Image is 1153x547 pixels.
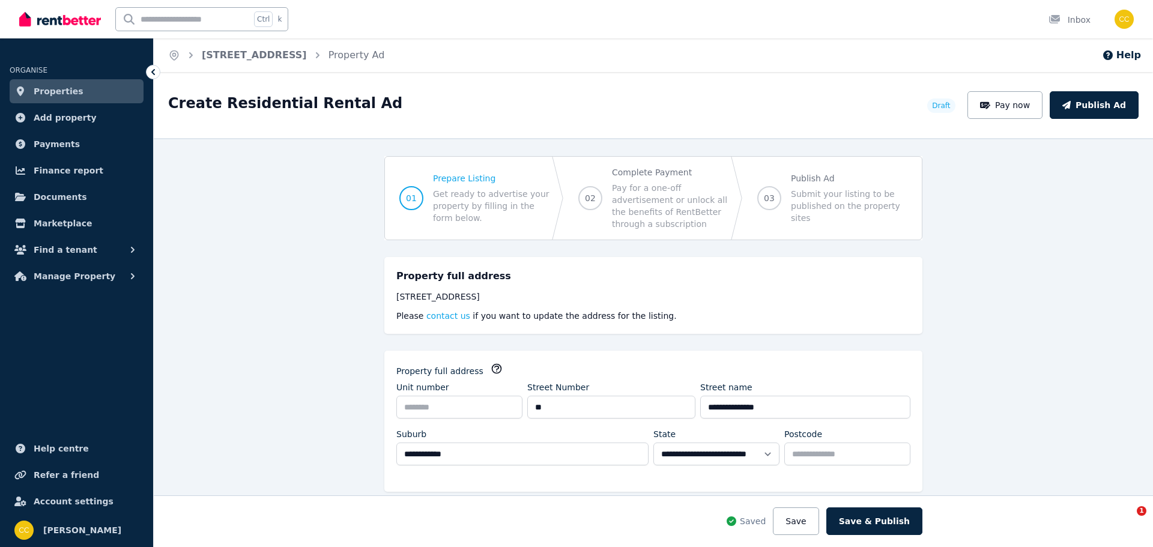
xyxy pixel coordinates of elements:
div: [STREET_ADDRESS] [396,291,910,303]
label: Unit number [396,381,449,393]
button: Find a tenant [10,238,144,262]
button: Save & Publish [826,507,922,535]
a: Documents [10,185,144,209]
h1: Create Residential Rental Ad [168,94,402,113]
button: Save [773,507,819,535]
h5: Property full address [396,269,511,283]
nav: Progress [384,156,922,240]
span: Marketplace [34,216,92,231]
button: Publish Ad [1050,91,1139,119]
img: RentBetter [19,10,101,28]
a: Property Ad [328,49,385,61]
span: Help centre [34,441,89,456]
button: contact us [426,310,470,322]
span: 01 [406,192,417,204]
nav: Breadcrumb [154,38,399,72]
span: 03 [764,192,775,204]
span: k [277,14,282,24]
span: Refer a friend [34,468,99,482]
span: Properties [34,84,83,98]
div: Inbox [1049,14,1091,26]
span: Payments [34,137,80,151]
span: Complete Payment [612,166,728,178]
label: Street name [700,381,752,393]
span: ORGANISE [10,66,47,74]
a: Properties [10,79,144,103]
a: Payments [10,132,144,156]
button: Pay now [967,91,1043,119]
img: Charles Chaaya [14,521,34,540]
p: Please if you want to update the address for the listing. [396,310,910,322]
span: Find a tenant [34,243,97,257]
a: [STREET_ADDRESS] [202,49,307,61]
span: Pay for a one-off advertisement or unlock all the benefits of RentBetter through a subscription [612,182,728,230]
span: Get ready to advertise your property by filling in the form below. [433,188,549,224]
a: Refer a friend [10,463,144,487]
a: Add property [10,106,144,130]
label: Property full address [396,365,483,377]
span: Draft [932,101,950,110]
a: Account settings [10,489,144,513]
a: Help centre [10,437,144,461]
span: Publish Ad [791,172,907,184]
span: Manage Property [34,269,115,283]
span: [PERSON_NAME] [43,523,121,537]
span: Ctrl [254,11,273,27]
a: Finance report [10,159,144,183]
a: Marketplace [10,211,144,235]
span: Documents [34,190,87,204]
img: Charles Chaaya [1115,10,1134,29]
span: Submit your listing to be published on the property sites [791,188,907,224]
span: Saved [740,515,766,527]
span: Finance report [34,163,103,178]
label: Postcode [784,428,822,440]
span: Account settings [34,494,113,509]
button: Manage Property [10,264,144,288]
iframe: Intercom live chat [1112,506,1141,535]
span: 1 [1137,506,1146,516]
button: Help [1102,48,1141,62]
label: State [653,428,676,440]
label: Suburb [396,428,426,440]
span: Prepare Listing [433,172,549,184]
span: Add property [34,110,97,125]
label: Street Number [527,381,589,393]
span: 02 [585,192,596,204]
